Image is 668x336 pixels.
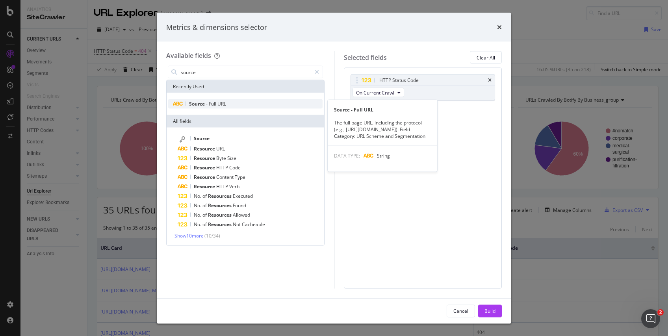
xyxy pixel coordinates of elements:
span: Executed [233,193,253,199]
span: Byte [216,155,227,162]
span: Resources [208,221,233,228]
span: String [377,152,390,159]
span: URL [217,100,226,107]
div: The full page URL, including the protocol (e.g., [URL][DOMAIN_NAME]). Field Category: URL Scheme ... [328,119,437,139]
div: Build [484,307,495,314]
span: No. [194,212,202,218]
span: Verb [229,183,239,190]
span: of [202,221,208,228]
span: - [206,100,209,107]
span: Resource [194,145,216,152]
span: Found [233,202,246,209]
span: No. [194,202,202,209]
input: Search by field name [180,66,311,78]
button: Cancel [447,304,475,317]
span: On Current Crawl [356,89,394,96]
div: Clear All [477,54,495,61]
span: of [202,212,208,218]
div: HTTP Status CodetimesOn Current Crawl [351,74,495,101]
span: HTTP [216,164,229,171]
div: modal [157,13,511,323]
span: URL [216,145,225,152]
span: No. [194,193,202,199]
span: Code [229,164,241,171]
span: HTTP [216,183,229,190]
div: Available fields [166,51,211,60]
span: Resources [208,202,233,209]
span: Resource [194,164,216,171]
span: Type [235,174,245,180]
span: Source [194,135,210,142]
span: No. [194,221,202,228]
span: Not [233,221,242,228]
span: of [202,193,208,199]
div: Cancel [453,307,468,314]
span: 2 [657,309,664,316]
div: All fields [167,115,324,128]
div: Recently Used [167,80,324,93]
span: DATA TYPE: [334,152,360,159]
div: Metrics & dimensions selector [166,22,267,32]
span: Full [209,100,217,107]
span: Resource [194,174,216,180]
button: Clear All [470,51,502,64]
span: Resources [208,193,233,199]
div: HTTP Status Code [379,76,419,84]
button: On Current Crawl [353,88,404,97]
button: Build [478,304,502,317]
div: Selected fields [344,53,387,62]
span: of [202,202,208,209]
span: Size [227,155,236,162]
div: times [488,78,492,83]
span: Cacheable [242,221,265,228]
span: Resource [194,183,216,190]
span: Resource [194,155,216,162]
span: Show 10 more [174,232,204,239]
span: Resources [208,212,233,218]
iframe: Intercom live chat [641,309,660,328]
span: Source [189,100,206,107]
div: Source - Full URL [328,106,437,113]
span: ( 10 / 34 ) [204,232,220,239]
span: Content [216,174,235,180]
div: times [497,22,502,32]
span: Allowed [233,212,250,218]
